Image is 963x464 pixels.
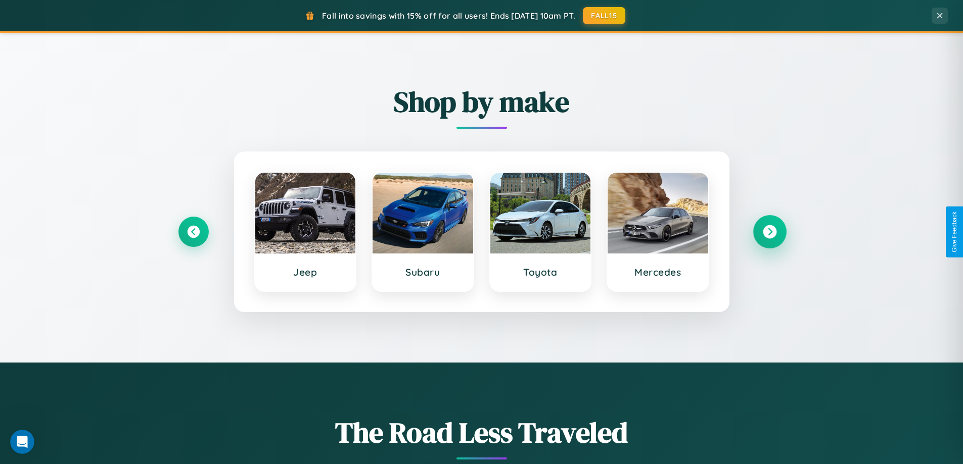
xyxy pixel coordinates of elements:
[500,266,581,278] h3: Toyota
[10,430,34,454] iframe: Intercom live chat
[265,266,346,278] h3: Jeep
[178,413,785,452] h1: The Road Less Traveled
[383,266,463,278] h3: Subaru
[618,266,698,278] h3: Mercedes
[322,11,575,21] span: Fall into savings with 15% off for all users! Ends [DATE] 10am PT.
[178,82,785,121] h2: Shop by make
[583,7,625,24] button: FALL15
[951,212,958,252] div: Give Feedback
